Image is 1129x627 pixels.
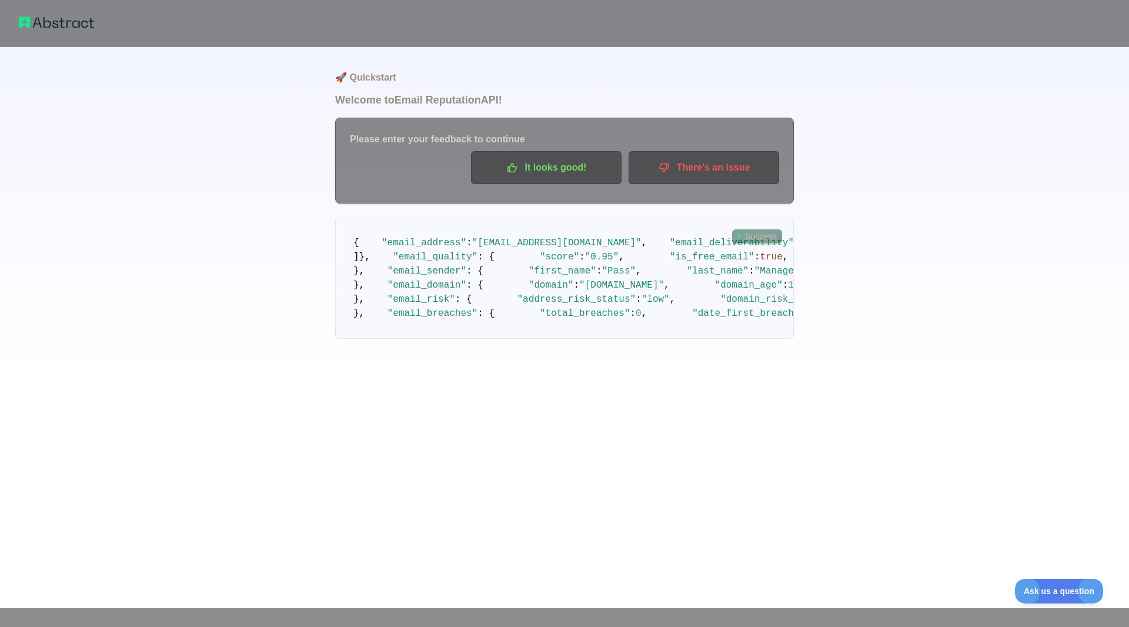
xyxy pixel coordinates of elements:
[720,294,833,305] span: "domain_risk_status"
[579,252,585,262] span: :
[529,266,596,276] span: "first_name"
[732,229,782,244] span: Success
[642,238,647,248] span: ,
[382,238,466,248] span: "email_address"
[455,294,472,305] span: : {
[602,266,636,276] span: "Pass"
[637,158,770,178] p: There's an issue
[393,252,477,262] span: "email_quality"
[636,308,642,319] span: 0
[664,280,670,291] span: ,
[760,252,782,262] span: true
[480,158,613,178] p: It looks good!
[630,308,636,319] span: :
[477,308,495,319] span: : {
[335,92,794,108] h1: Welcome to Email Reputation API!
[636,266,642,276] span: ,
[540,252,579,262] span: "score"
[579,280,664,291] span: "[DOMAIN_NAME]"
[540,308,630,319] span: "total_breaches"
[749,266,754,276] span: :
[529,280,574,291] span: "domain"
[754,266,805,276] span: "Manager"
[687,266,749,276] span: "last_name"
[670,294,676,305] span: ,
[715,280,783,291] span: "domain_age"
[517,294,636,305] span: "address_risk_status"
[788,280,816,291] span: 11011
[19,14,94,31] img: Abstract logo
[629,151,779,184] button: There's an issue
[754,252,760,262] span: :
[585,252,619,262] span: "0.95"
[388,308,478,319] span: "email_breaches"
[642,308,647,319] span: ,
[692,308,811,319] span: "date_first_breached"
[466,266,483,276] span: : {
[466,238,472,248] span: :
[335,47,794,92] h1: 🚀 Quickstart
[388,266,466,276] span: "email_sender"
[783,252,789,262] span: ,
[636,294,642,305] span: :
[350,132,779,146] h3: Please enter your feedback to continue
[353,238,359,248] span: {
[466,280,483,291] span: : {
[670,252,754,262] span: "is_free_email"
[1015,579,1105,603] iframe: Toggle Customer Support
[477,252,495,262] span: : {
[573,280,579,291] span: :
[388,294,455,305] span: "email_risk"
[472,238,642,248] span: "[EMAIL_ADDRESS][DOMAIN_NAME]"
[471,151,622,184] button: It looks good!
[642,294,670,305] span: "low"
[670,238,794,248] span: "email_deliverability"
[596,266,602,276] span: :
[783,280,789,291] span: :
[619,252,624,262] span: ,
[388,280,466,291] span: "email_domain"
